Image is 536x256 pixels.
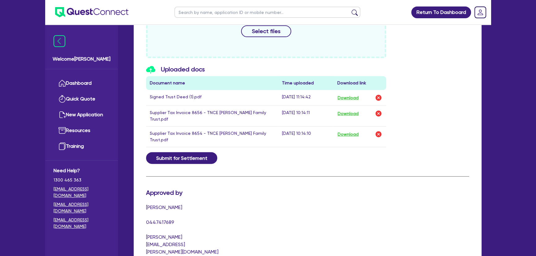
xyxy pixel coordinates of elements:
[375,94,382,101] img: delete-icon
[146,76,278,90] th: Document name
[58,111,66,118] img: new-application
[278,76,334,90] th: Time uploaded
[146,204,182,210] span: [PERSON_NAME]
[55,7,128,17] img: quest-connect-logo-blue
[54,201,110,214] a: [EMAIL_ADDRESS][DOMAIN_NAME]
[146,219,174,225] span: 0447417689
[54,139,110,154] a: Training
[337,130,359,138] button: Download
[58,143,66,150] img: training
[146,66,155,74] img: icon-upload
[54,107,110,123] a: New Application
[54,75,110,91] a: Dashboard
[146,189,220,196] h3: Approved by
[146,106,278,126] td: Supplier Tax Invoice 8656 - TNCE [PERSON_NAME] Family Trust.pdf
[337,109,359,117] button: Download
[175,7,360,18] input: Search by name, application ID or mobile number...
[53,55,110,63] span: Welcome [PERSON_NAME]
[54,186,110,199] a: [EMAIL_ADDRESS][DOMAIN_NAME]
[146,152,217,164] button: Submit for Settlement
[146,90,278,106] td: Signed Trust Deed (1).pdf
[278,106,334,126] td: [DATE] 10:14:11
[375,130,382,138] img: delete-icon
[58,127,66,134] img: resources
[241,25,291,37] button: Select files
[58,95,66,103] img: quick-quote
[54,217,110,230] a: [EMAIL_ADDRESS][DOMAIN_NAME]
[146,66,386,74] h3: Uploaded docs
[54,91,110,107] a: Quick Quote
[54,167,110,174] span: Need Help?
[54,177,110,183] span: 1300 465 363
[411,6,471,18] a: Return To Dashboard
[278,126,334,147] td: [DATE] 10:14:10
[337,94,359,102] button: Download
[472,4,488,20] a: Dropdown toggle
[278,90,334,106] td: [DATE] 11:14:42
[334,76,386,90] th: Download link
[54,35,65,47] img: icon-menu-close
[146,234,218,255] span: [PERSON_NAME][EMAIL_ADDRESS][PERSON_NAME][DOMAIN_NAME]
[54,123,110,139] a: Resources
[146,126,278,147] td: Supplier Tax Invoice 8654 - TNCE [PERSON_NAME] Family Trust.pdf
[375,110,382,117] img: delete-icon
